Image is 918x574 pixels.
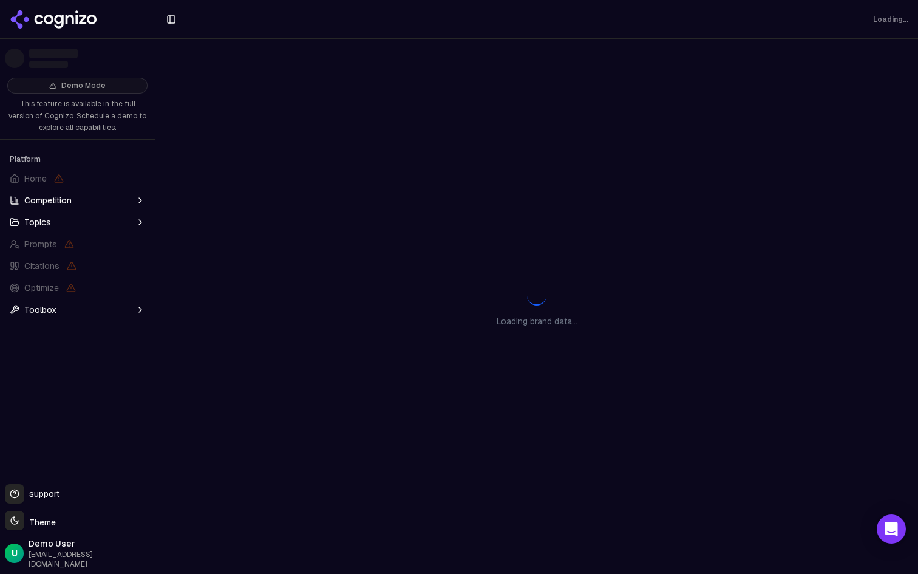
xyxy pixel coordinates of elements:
[24,216,51,228] span: Topics
[12,547,18,559] span: U
[24,173,47,185] span: Home
[5,213,150,232] button: Topics
[24,488,59,500] span: support
[5,300,150,319] button: Toolbox
[877,514,906,544] div: Open Intercom Messenger
[7,98,148,134] p: This feature is available in the full version of Cognizo. Schedule a demo to explore all capabili...
[24,282,59,294] span: Optimize
[24,238,57,250] span: Prompts
[5,149,150,169] div: Platform
[24,304,56,316] span: Toolbox
[24,194,72,207] span: Competition
[29,550,150,569] span: [EMAIL_ADDRESS][DOMAIN_NAME]
[61,81,106,91] span: Demo Mode
[5,191,150,210] button: Competition
[497,315,577,327] p: Loading brand data...
[873,15,908,24] div: Loading...
[29,538,150,550] span: Demo User
[24,517,56,528] span: Theme
[24,260,59,272] span: Citations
